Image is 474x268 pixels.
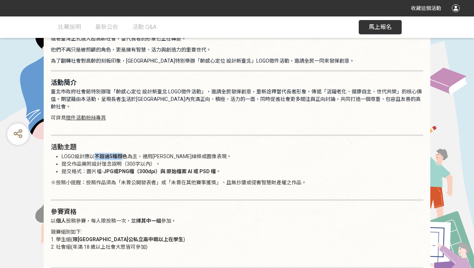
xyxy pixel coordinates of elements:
span: 臺北市政府社會局特別辦理「齡感心定位 設計新臺北 LOGO徵件活動」，邀請全民發揮創意，重新詮釋當代長者形象，傳遞「活躍老化、健康自主、世代共榮」的核心價值。期望藉由本活動，呈現長者生活於[GE... [51,89,422,109]
strong: 擇其中一組 [136,218,161,224]
li: 提交作品需附設計理念說明（300字以內）。 [62,160,423,168]
span: 活動 Q&A [132,24,156,30]
strong: 活動主題 [51,143,77,151]
span: 隨著臺灣正式邁入超高齡社會，當代長者的形象也正在轉變。 [51,36,186,42]
a: 最新公告 [95,16,118,38]
strong: 活動簡介 [51,79,77,86]
strong: 不超過5種顏色 [95,154,127,159]
a: 徵件活動粉絲專頁 [66,115,106,121]
li: LOGO設計應以 為主，運用[PERSON_NAME]線條或圖像表現。 [62,153,423,160]
a: 活動 Q&A [132,16,156,38]
span: 馬上報名 [369,24,392,30]
p: 以 投稿參賽，每人限投稿一次，並 參加。 [51,217,423,225]
strong: 限[GEOGRAPHIC_DATA]公私立高中職以上在學生 [73,237,183,242]
strong: JPG或PNG檔（300dpi）與 原始檔案 AI 或 PSD 檔 [103,169,216,174]
strong: 參賽資格 [51,208,77,215]
strong: 個人 [56,218,66,224]
p: 可詳見 [51,114,423,129]
span: 收藏這個活動 [411,5,441,11]
a: 比賽說明 [58,16,81,38]
span: 最新公告 [95,24,118,30]
span: 為了翻轉社會對高齡的刻板印象，[GEOGRAPHIC_DATA]特別舉辦「齡感心定位 設計新臺北」LOGO徵件活動，邀請全民一同來發揮創意。 [51,58,354,64]
p: 競賽組別如下: 1. 學生組( ) 2. 社會組(年滿 18 歲以上社會大眾皆可參加) [51,228,423,251]
li: 提交格式：圖片檔- 。 [62,168,423,175]
button: 馬上報名 [359,20,402,34]
span: 他們不再只是被照顧的角色，更是擁有智慧、活力與創造力的重要世代。 [51,47,211,53]
span: 比賽說明 [58,24,81,30]
p: ※投稿小提醒：投稿作品須為「未曾公開發表者」或「未曾在其他賽事獲獎」、且無抄襲或侵害智慧財產權之作品。 [51,179,423,194]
